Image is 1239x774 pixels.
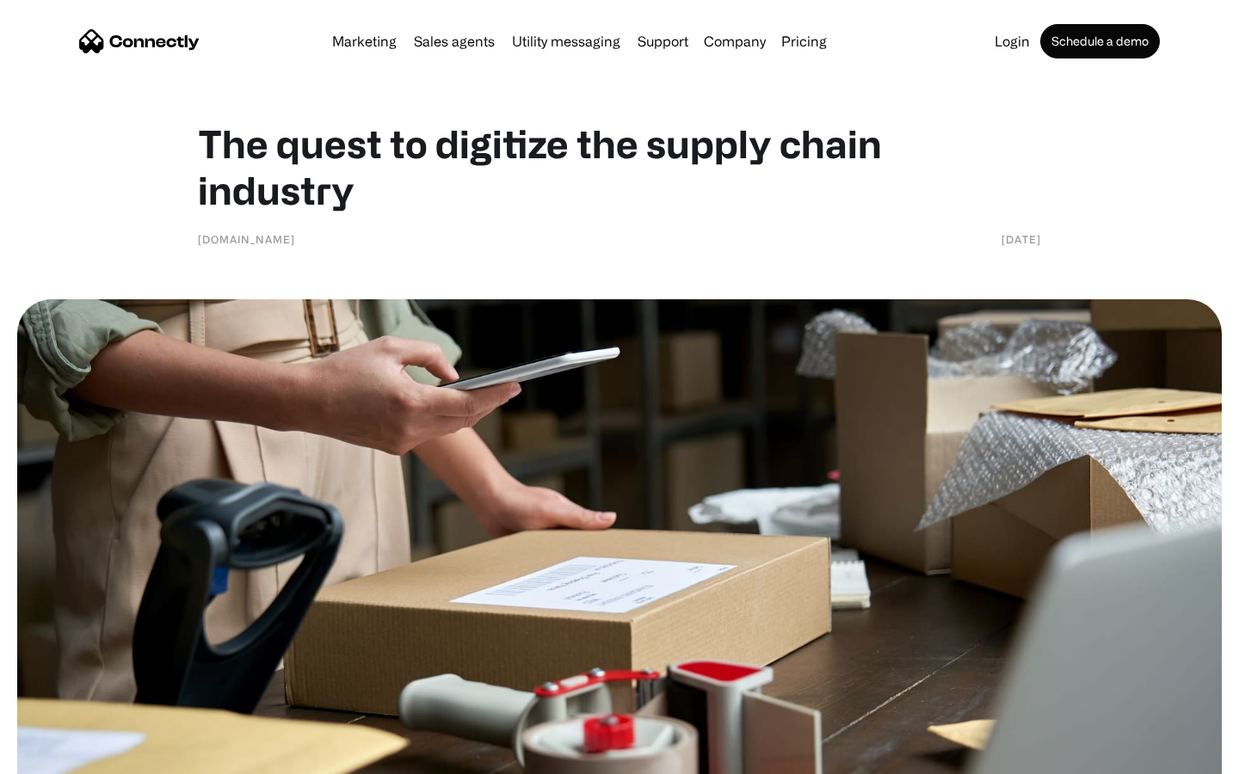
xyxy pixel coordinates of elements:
[704,29,766,53] div: Company
[505,34,627,48] a: Utility messaging
[1040,24,1160,58] a: Schedule a demo
[1002,230,1041,248] div: [DATE]
[198,230,295,248] div: [DOMAIN_NAME]
[631,34,695,48] a: Support
[198,120,1041,213] h1: The quest to digitize the supply chain industry
[325,34,404,48] a: Marketing
[988,34,1037,48] a: Login
[34,744,103,768] ul: Language list
[407,34,502,48] a: Sales agents
[774,34,834,48] a: Pricing
[17,744,103,768] aside: Language selected: English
